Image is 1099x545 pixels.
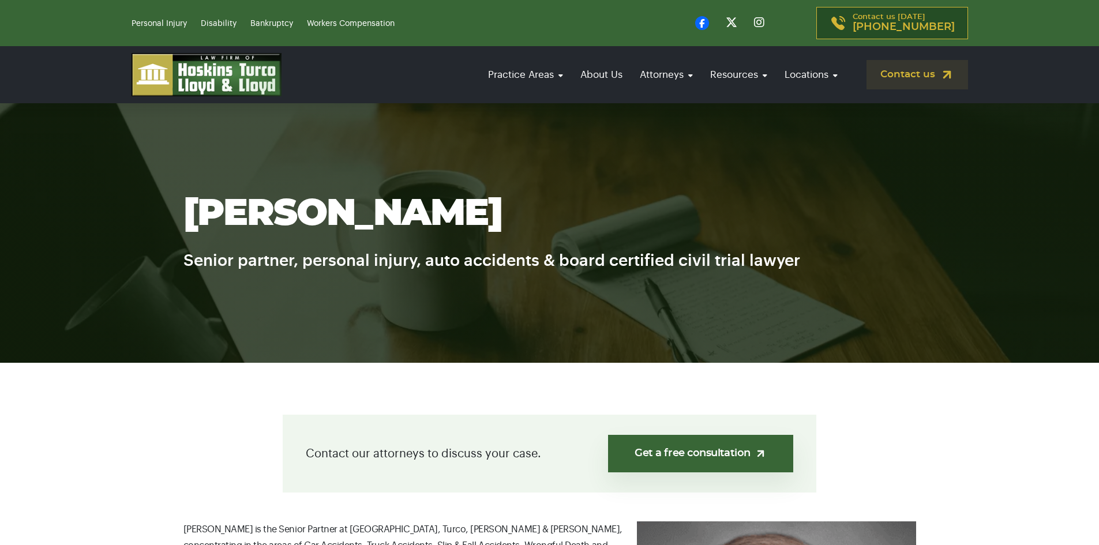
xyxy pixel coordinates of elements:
a: Resources [704,58,773,91]
a: Contact us [867,60,968,89]
a: Disability [201,20,237,28]
span: [PHONE_NUMBER] [853,21,955,33]
div: Contact our attorneys to discuss your case. [283,415,816,493]
a: Attorneys [634,58,699,91]
a: Personal Injury [132,20,187,28]
h1: [PERSON_NAME] [183,194,916,234]
a: Workers Compensation [307,20,395,28]
a: Locations [779,58,843,91]
img: logo [132,53,282,96]
h6: Senior partner, personal injury, auto accidents & board certified civil trial lawyer [183,234,916,273]
a: Get a free consultation [608,435,793,472]
a: Contact us [DATE][PHONE_NUMBER] [816,7,968,39]
img: arrow-up-right-light.svg [755,448,767,460]
a: Practice Areas [482,58,569,91]
a: About Us [575,58,628,91]
p: Contact us [DATE] [853,13,955,33]
a: Bankruptcy [250,20,293,28]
